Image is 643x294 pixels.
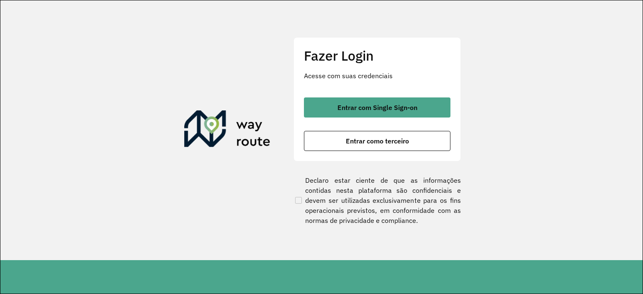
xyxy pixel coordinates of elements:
img: Roteirizador AmbevTech [184,110,270,151]
button: button [304,131,450,151]
span: Entrar como terceiro [346,138,409,144]
p: Acesse com suas credenciais [304,71,450,81]
button: button [304,97,450,118]
span: Entrar com Single Sign-on [337,104,417,111]
h2: Fazer Login [304,48,450,64]
label: Declaro estar ciente de que as informações contidas nesta plataforma são confidenciais e devem se... [293,175,461,225]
